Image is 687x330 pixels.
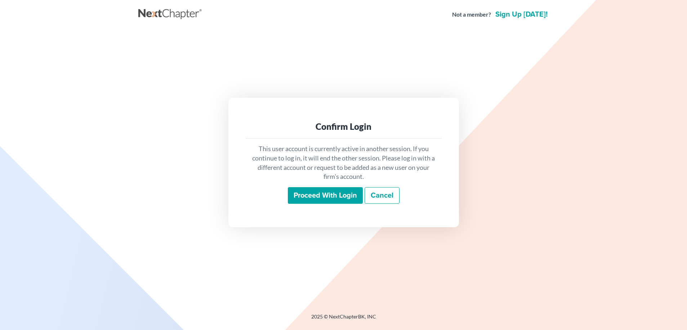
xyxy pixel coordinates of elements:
[288,187,363,204] input: Proceed with login
[494,11,549,18] a: Sign up [DATE]!
[138,313,549,326] div: 2025 © NextChapterBK, INC
[365,187,400,204] a: Cancel
[251,121,436,132] div: Confirm Login
[452,10,491,19] strong: Not a member?
[251,144,436,181] p: This user account is currently active in another session. If you continue to log in, it will end ...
